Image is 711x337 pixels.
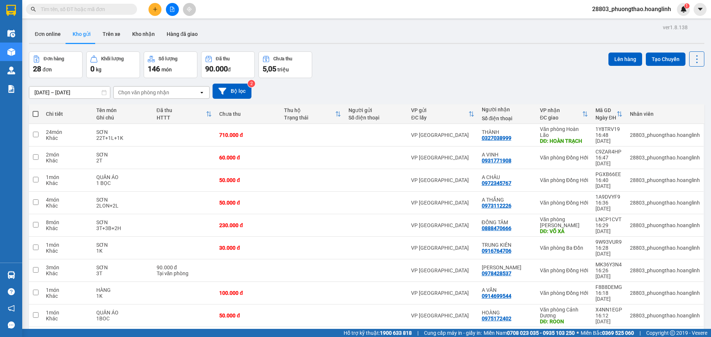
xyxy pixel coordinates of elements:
[482,115,533,121] div: Số điện thoại
[96,158,149,164] div: 2T
[540,126,588,138] div: Văn phòng Hoàn Lão
[540,216,588,228] div: Văn phòng [PERSON_NAME]
[96,225,149,231] div: 3T+3B+2H
[46,111,89,117] div: Chi tiết
[540,307,588,319] div: Văn phòng Cảnh Dương
[96,248,149,254] div: 1K
[540,115,582,121] div: ĐC giao
[46,129,89,135] div: 24 món
[684,3,690,9] sup: 1
[685,3,688,9] span: 1
[646,53,685,66] button: Tạo Chuyến
[482,219,533,225] div: ĐỒNG TÂM
[96,287,149,293] div: HÀNG
[630,222,700,228] div: 28803_phuongthao.hoanglinh
[540,200,588,206] div: Văn phòng Đồng Hới
[158,56,177,61] div: Số lượng
[540,290,588,296] div: Văn phòng Đồng Hới
[29,87,110,98] input: Select a date range.
[161,25,204,43] button: Hàng đã giao
[201,51,255,78] button: Đã thu90.000đ
[31,7,36,12] span: search
[540,177,588,183] div: Văn phòng Đồng Hới
[411,115,468,121] div: ĐC lấy
[7,30,15,37] img: warehouse-icon
[630,290,700,296] div: 28803_phuongthao.hoanglinh
[540,138,588,144] div: DĐ: HOÀN TRẠCH
[595,155,622,166] div: 16:47 [DATE]
[482,242,533,248] div: TRUNG KIÊN
[417,329,418,337] span: |
[595,284,622,290] div: F8B8DEMG
[199,90,205,95] svg: open
[586,4,677,14] span: 28803_phuongthao.hoanglinh
[595,126,622,132] div: 1Y8TRV19
[157,107,206,113] div: Đã thu
[96,115,149,121] div: Ghi chú
[694,3,707,16] button: caret-down
[219,200,276,206] div: 50.000 đ
[46,248,89,254] div: Khác
[161,67,172,73] span: món
[630,111,700,117] div: Nhân viên
[482,107,533,112] div: Người nhận
[595,200,622,212] div: 16:36 [DATE]
[348,107,404,113] div: Người gửi
[482,174,533,180] div: A CHÂU
[166,3,179,16] button: file-add
[595,245,622,257] div: 16:28 [DATE]
[595,107,617,113] div: Mã GD
[219,313,276,319] div: 50.000 đ
[540,228,588,234] div: DĐ: VÕ XÁ
[46,158,89,164] div: Khác
[482,158,511,164] div: 0931771908
[424,329,482,337] span: Cung cấp máy in - giấy in:
[411,245,474,251] div: VP [GEOGRAPHIC_DATA]
[43,67,52,73] span: đơn
[7,67,15,74] img: warehouse-icon
[118,89,169,96] div: Chọn văn phòng nhận
[96,203,149,209] div: 2LON+2L
[482,248,511,254] div: 0916764706
[482,135,511,141] div: 0327038999
[46,316,89,321] div: Khác
[482,225,511,231] div: 0888470666
[219,155,276,161] div: 60.000 đ
[595,307,622,313] div: X4NN1EGP
[46,152,89,158] div: 2 món
[592,104,626,124] th: Toggle SortBy
[670,330,675,336] span: copyright
[248,80,255,87] sup: 2
[46,242,89,248] div: 1 món
[577,331,579,334] span: ⚪️
[630,245,700,251] div: 28803_phuongthao.hoanglinh
[411,290,474,296] div: VP [GEOGRAPHIC_DATA]
[595,216,622,222] div: LNCP1CVT
[380,330,412,336] strong: 1900 633 818
[284,107,335,113] div: Thu hộ
[187,7,192,12] span: aim
[680,6,687,13] img: icon-new-feature
[280,104,345,124] th: Toggle SortBy
[96,197,149,203] div: SƠN
[6,5,16,16] img: logo-vxr
[7,271,15,279] img: warehouse-icon
[284,115,335,121] div: Trạng thái
[44,56,64,61] div: Đơn hàng
[482,152,533,158] div: A VINH
[595,194,622,200] div: 1A9DVYF9
[482,180,511,186] div: 0972345767
[46,135,89,141] div: Khác
[126,25,161,43] button: Kho nhận
[482,197,533,203] div: A THẮNG
[67,25,97,43] button: Kho gửi
[581,329,634,337] span: Miền Bắc
[697,6,704,13] span: caret-down
[96,264,149,270] div: SƠN
[507,330,575,336] strong: 0708 023 035 - 0935 103 250
[7,48,15,56] img: warehouse-icon
[219,111,276,117] div: Chưa thu
[46,197,89,203] div: 4 món
[411,267,474,273] div: VP [GEOGRAPHIC_DATA]
[96,270,149,276] div: 3T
